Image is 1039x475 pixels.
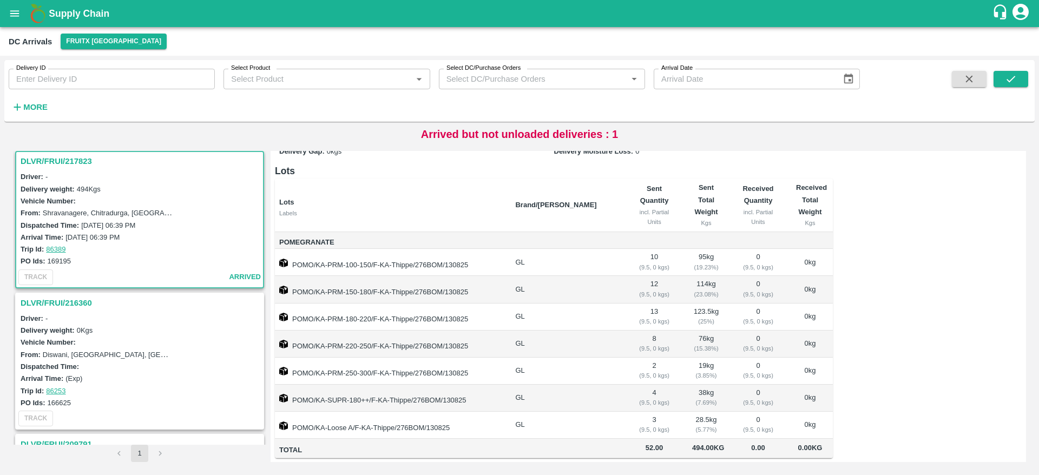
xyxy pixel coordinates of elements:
td: 28.5 kg [683,412,729,439]
img: box [279,340,288,348]
div: ( 9.5, 0 kgs) [634,262,675,272]
img: box [279,313,288,321]
button: open drawer [2,1,27,26]
button: More [9,98,50,116]
td: 0 kg [787,412,833,439]
input: Arrival Date [654,69,834,89]
td: 0 [729,358,787,385]
h3: DLVR/FRUI/209791 [21,437,262,451]
input: Select DC/Purchase Orders [442,72,610,86]
div: incl. Partial Units [738,207,779,227]
strong: More [23,103,48,111]
div: ( 9.5, 0 kgs) [634,425,675,434]
div: ( 9.5, 0 kgs) [738,316,779,326]
b: Sent Total Weight [695,183,718,216]
span: 0.00 Kg [798,444,823,452]
td: 0 kg [787,331,833,358]
div: customer-support [992,4,1011,23]
label: PO Ids: [21,399,45,407]
label: Select Product [231,64,270,72]
td: 4 [625,385,683,412]
label: Trip Id: [21,387,44,395]
label: From: [21,351,41,359]
button: Choose date [838,69,859,89]
label: Dispatched Time: [21,362,79,371]
button: Select DC [61,34,167,49]
input: Select Product [227,72,409,86]
p: Arrived but not unloaded deliveries : 1 [421,126,619,142]
td: GL [507,331,625,358]
td: 0 [729,385,787,412]
label: Select DC/Purchase Orders [446,64,521,72]
label: Dispatched Time: [21,221,79,229]
span: 0 kgs [327,147,341,155]
nav: pagination navigation [109,445,170,462]
td: GL [507,385,625,412]
div: ( 25 %) [692,316,720,326]
div: ( 9.5, 0 kgs) [738,398,779,407]
img: box [279,286,288,294]
td: 76 kg [683,331,729,358]
label: PO Ids: [21,257,45,265]
input: Enter Delivery ID [9,69,215,89]
label: Arrival Time: [21,374,63,382]
button: Open [627,72,641,86]
td: 0 kg [787,249,833,276]
span: 0.00 [738,442,779,454]
span: 0 [635,147,639,155]
label: 494 Kgs [77,185,101,193]
td: 0 [729,249,787,276]
td: 0 [729,276,787,303]
label: [DATE] 06:39 PM [65,233,120,241]
label: (Exp) [65,374,82,382]
div: ( 9.5, 0 kgs) [634,316,675,326]
div: Labels [279,208,507,218]
td: GL [507,358,625,385]
b: Brand/[PERSON_NAME] [515,201,596,209]
span: 494.00 Kg [692,444,724,452]
h3: DLVR/FRUI/217823 [21,154,262,168]
td: POMO/KA-PRM-150-180/F-KA-Thippe/276BOM/130825 [275,276,507,303]
label: Delivery Moisture Loss: [554,147,634,155]
label: Delivery ID [16,64,45,72]
div: ( 15.38 %) [692,344,720,353]
label: Arrival Time: [21,233,63,241]
span: Total [279,444,507,457]
div: Kgs [692,218,720,228]
td: GL [507,304,625,331]
label: Delivery weight: [21,185,75,193]
td: 114 kg [683,276,729,303]
a: Supply Chain [49,6,992,21]
button: page 1 [131,445,148,462]
label: Diswani, [GEOGRAPHIC_DATA], [GEOGRAPHIC_DATA] , [GEOGRAPHIC_DATA] [43,350,301,359]
b: Received Quantity [742,184,773,204]
label: From: [21,209,41,217]
div: account of current user [1011,2,1030,25]
h6: Lots [275,163,833,179]
td: 0 kg [787,304,833,331]
h3: DLVR/FRUI/216360 [21,296,262,310]
div: ( 9.5, 0 kgs) [634,344,675,353]
div: ( 9.5, 0 kgs) [634,371,675,380]
label: Vehicle Number: [21,338,76,346]
td: GL [507,249,625,276]
label: Arrival Date [661,64,693,72]
label: Vehicle Number: [21,197,76,205]
span: 52.00 [634,442,675,454]
img: box [279,394,288,403]
label: Shravanagere, Chitradurga, [GEOGRAPHIC_DATA], [GEOGRAPHIC_DATA] [43,208,282,217]
div: ( 19.23 %) [692,262,720,272]
span: Pomegranate [279,236,507,249]
td: 10 [625,249,683,276]
td: 19 kg [683,358,729,385]
td: 95 kg [683,249,729,276]
b: Sent Quantity [640,184,669,204]
td: POMO/KA-PRM-220-250/F-KA-Thippe/276BOM/130825 [275,331,507,358]
img: logo [27,3,49,24]
td: 38 kg [683,385,729,412]
td: 3 [625,412,683,439]
td: POMO/KA-PRM-180-220/F-KA-Thippe/276BOM/130825 [275,304,507,331]
div: incl. Partial Units [634,207,675,227]
div: ( 9.5, 0 kgs) [738,425,779,434]
td: 0 kg [787,385,833,412]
